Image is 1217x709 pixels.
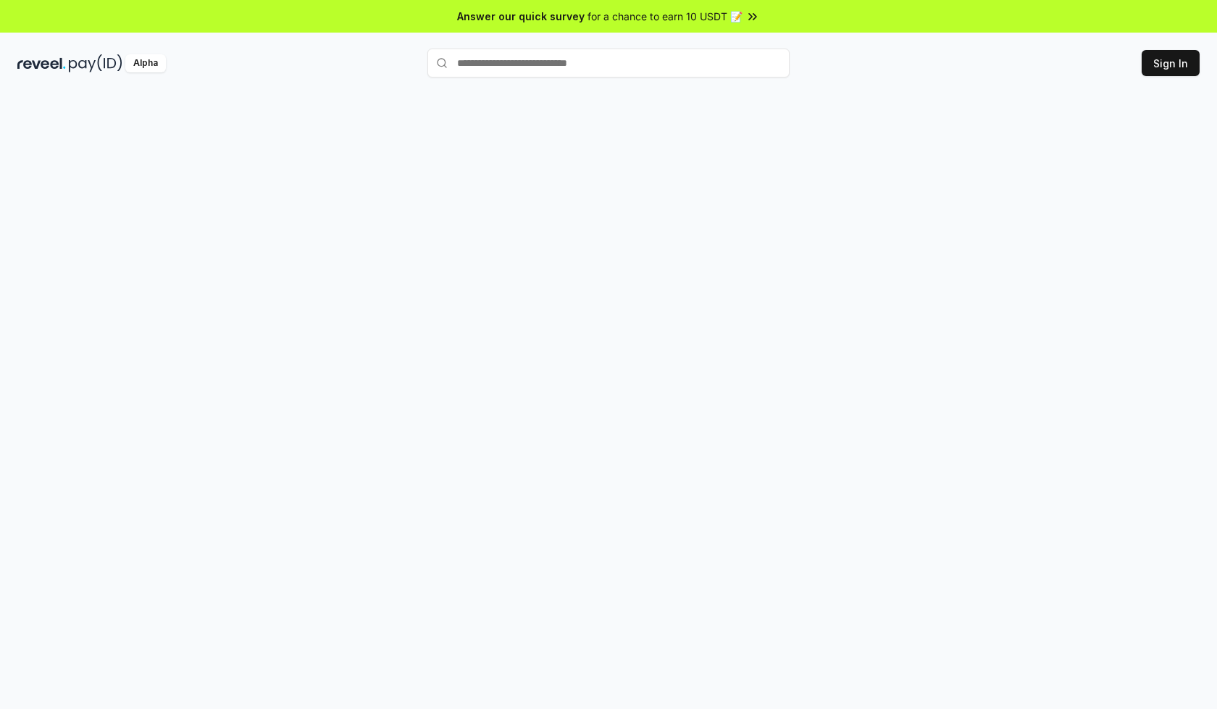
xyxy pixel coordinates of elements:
[457,9,585,24] span: Answer our quick survey
[1142,50,1200,76] button: Sign In
[587,9,743,24] span: for a chance to earn 10 USDT 📝
[69,54,122,72] img: pay_id
[125,54,166,72] div: Alpha
[17,54,66,72] img: reveel_dark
